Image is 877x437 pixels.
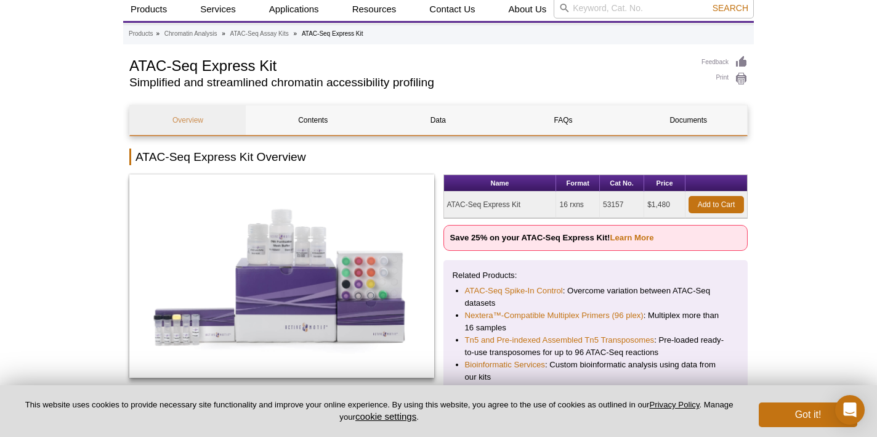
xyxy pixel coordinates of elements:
a: ATAC-Seq Services [465,383,536,396]
li: : Pre-loaded ready-to-use transposomes for up to 96 ATAC-Seq reactions [465,334,727,359]
a: Products [129,28,153,39]
li: : End-to-end ATAC-Seq services for fresh and fixed samples [465,383,727,408]
button: cookie settings [355,411,416,422]
a: Tn5 and Pre-indexed Assembled Tn5 Transposomes [465,334,655,346]
a: Data [380,105,496,135]
td: ATAC-Seq Express Kit [444,192,557,218]
a: Feedback [701,55,748,69]
th: Format [556,175,600,192]
a: Documents [631,105,746,135]
a: ATAC-Seq Spike-In Control [465,285,563,297]
div: Open Intercom Messenger [835,395,865,425]
td: $1,480 [644,192,685,218]
li: : Custom bioinformatic analysis using data from our kits [465,359,727,383]
a: FAQs [506,105,621,135]
a: Bioinformatic Services [465,359,545,371]
th: Price [644,175,685,192]
a: Add to Cart [689,196,744,213]
button: Got it! [759,402,857,427]
th: Name [444,175,557,192]
strong: Save 25% on your ATAC-Seq Express Kit! [450,233,654,242]
h2: Simplified and streamlined chromatin accessibility profiling [129,77,689,88]
td: 16 rxns [556,192,600,218]
h1: ATAC-Seq Express Kit [129,55,689,74]
a: Overview [130,105,246,135]
button: Search [709,2,752,14]
li: » [294,30,297,37]
a: Print [701,72,748,86]
p: This website uses cookies to provide necessary site functionality and improve your online experie... [20,399,738,423]
a: Contents [255,105,371,135]
h2: ATAC-Seq Express Kit Overview [129,149,748,165]
td: 53157 [600,192,644,218]
li: : Multiplex more than 16 samples [465,309,727,334]
span: Search [713,3,748,13]
li: » [222,30,225,37]
li: ATAC-Seq Express Kit [302,30,363,37]
a: Nextera™-Compatible Multiplex Primers (96 plex) [465,309,644,322]
img: ATAC-Seq Express Kit [129,174,434,378]
li: » [156,30,160,37]
a: Privacy Policy [649,400,699,409]
a: Chromatin Analysis [164,28,217,39]
th: Cat No. [600,175,644,192]
a: Learn More [610,233,653,242]
p: Related Products: [453,269,739,282]
li: : Overcome variation between ATAC-Seq datasets [465,285,727,309]
a: ATAC-Seq Assay Kits [230,28,289,39]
